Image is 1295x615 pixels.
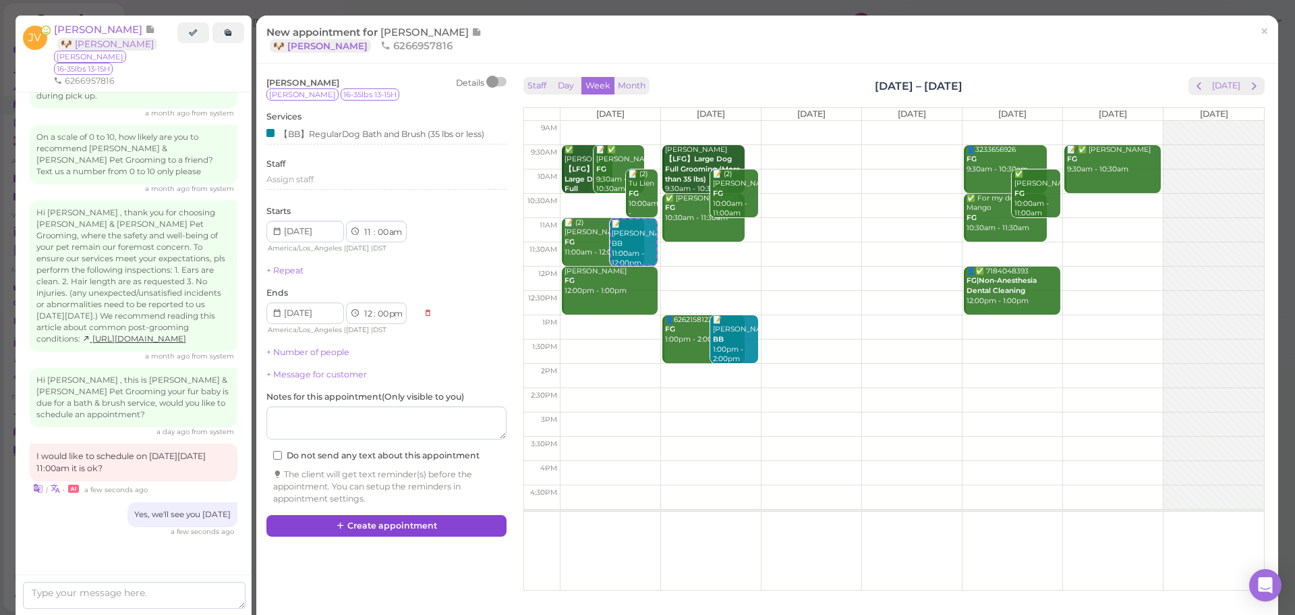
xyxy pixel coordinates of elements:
div: | | [266,324,417,336]
div: 👤✅ 7184048393 12:00pm - 1:00pm [966,267,1060,306]
div: | | [266,242,417,255]
b: 【LFG】Large Dog Full Grooming (More than 35 lbs) [565,165,604,223]
div: 👤6262158122 1:00pm - 2:00pm [664,315,745,345]
div: On a scale of 0 to 10, how likely are you to recommend [PERSON_NAME] & [PERSON_NAME] Pet Grooming... [30,125,237,184]
a: [URL][DOMAIN_NAME] [82,334,186,344]
span: [PERSON_NAME] [54,51,126,63]
button: Week [581,77,614,95]
span: 1pm [542,318,557,327]
span: 12:30pm [528,294,557,302]
span: 4:30pm [530,488,557,497]
b: FG [565,276,575,285]
span: 11:30am [529,245,557,254]
span: DST [373,244,386,252]
button: [DATE] [1208,77,1244,95]
b: FG [713,189,723,198]
span: Note [471,26,482,38]
a: 🐶 [PERSON_NAME] [270,39,371,53]
div: I would like to schedule on [DATE][DATE] 11:00am it is ok? [30,444,237,481]
span: Assign staff [266,174,314,184]
b: FG [1067,155,1077,163]
b: FG [629,189,639,198]
div: Hi [PERSON_NAME] , this is [PERSON_NAME] & [PERSON_NAME] Pet Grooming your fur baby is due for a ... [30,368,237,427]
label: Services [266,111,301,123]
span: [DATE] [797,109,826,119]
div: Yes, we'll see you [DATE] [127,502,237,527]
span: from system [192,184,234,193]
div: 👤3233656926 9:30am - 10:30am [966,145,1046,175]
span: DST [373,325,386,334]
div: The client will get text reminder(s) before the appointment. You can setup the reminders in appoi... [273,469,500,505]
span: from system [192,109,234,117]
span: 3pm [541,415,557,424]
label: Staff [266,158,285,170]
span: 09/25/2025 01:03pm [171,527,234,536]
b: FG [967,213,977,222]
div: Open Intercom Messenger [1249,569,1282,601]
div: 📝 ✅ [PERSON_NAME] 9:30am - 10:30am [1066,145,1160,175]
div: ✅ [PERSON_NAME] 10:30am - 11:30am [664,194,745,223]
a: + Repeat [266,265,304,275]
div: ✅ For my dog, Mango 10:30am - 11:30am [966,194,1046,234]
span: [DATE] [998,109,1027,119]
span: from system [192,352,234,360]
span: [DATE] [697,109,725,119]
span: [PERSON_NAME] [380,26,471,38]
div: [PERSON_NAME] 9:30am - 10:30am [664,145,745,194]
div: 【BB】RegularDog Bath and Brush (35 lbs or less) [266,126,484,140]
div: 📝 ✅ [PERSON_NAME] 9:30am - 10:30am [596,145,644,194]
span: [DATE] [346,325,369,334]
span: Note [145,23,155,36]
input: Do not send any text about this appointment [273,451,282,460]
label: Do not send any text about this appointment [273,450,480,462]
span: [DATE] [346,244,369,252]
span: 1:30pm [532,342,557,351]
i: | [46,485,48,494]
button: Day [550,77,582,95]
div: [PERSON_NAME] 12:00pm - 1:00pm [564,267,658,296]
span: × [1260,22,1269,41]
span: [PERSON_NAME] [54,23,145,36]
span: 3:30pm [531,439,557,448]
span: from system [192,427,234,436]
span: 10am [538,172,557,181]
button: Create appointment [266,515,507,537]
div: 📝 (2) [PERSON_NAME] 10:00am - 11:00am [712,169,758,219]
b: FG [665,203,675,212]
span: 6266957816 [380,39,453,52]
span: New appointment for [266,26,482,52]
span: America/Los_Angeles [268,325,342,334]
span: 11am [540,221,557,230]
b: FG|Non-Anesthesia Dental Cleaning [967,276,1037,295]
span: [DATE] [898,109,926,119]
span: 12pm [538,269,557,278]
span: 09/24/2025 10:32am [156,427,192,436]
span: [DATE] [1099,109,1127,119]
div: ✅ [PERSON_NAME] 9:30am - 10:30am [564,145,612,244]
b: FG [967,155,977,163]
b: FG [596,165,606,173]
div: 📝 (2) [PERSON_NAME] 11:00am - 12:00pm [564,218,644,258]
a: 🐶 [PERSON_NAME] [57,38,157,51]
button: prev [1188,77,1209,95]
div: • [30,481,237,496]
button: Month [614,77,650,95]
span: 2pm [541,367,557,375]
li: 6266957816 [51,75,118,87]
span: 9:30am [531,148,557,157]
b: 【LFG】Large Dog Full Grooming (More than 35 lbs) [665,155,741,183]
span: 08/25/2025 12:35pm [145,109,192,117]
span: 08/25/2025 03:27pm [145,352,192,360]
span: 2:30pm [531,391,557,400]
span: 08/25/2025 02:13pm [145,184,192,193]
button: next [1244,77,1265,95]
b: FG [665,325,675,333]
span: [PERSON_NAME] [266,88,339,101]
div: ✅ [PERSON_NAME] 10:00am - 11:00am [1014,169,1060,219]
button: Staff [523,77,550,95]
span: 09/25/2025 01:02pm [84,485,148,494]
div: 📝 (2) Tu Lien 10:00am - 11:00am [628,169,658,229]
b: BB [713,335,724,344]
span: [DATE] [596,109,625,119]
a: + Message for customer [266,369,367,379]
